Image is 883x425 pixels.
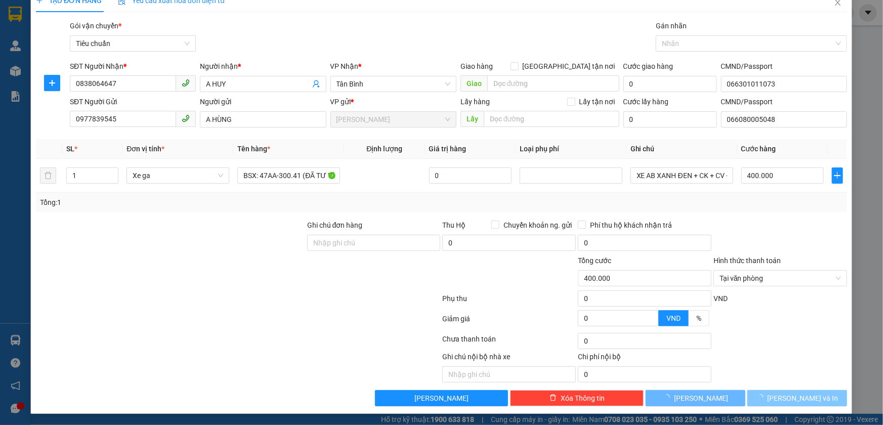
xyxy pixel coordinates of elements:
[40,197,341,208] div: Tổng: 1
[330,96,456,107] div: VP gửi
[429,145,467,153] span: Giá trị hàng
[460,98,490,106] span: Lấy hàng
[70,61,196,72] div: SĐT Người Nhận
[70,22,121,30] span: Gói vận chuyển
[70,96,196,107] div: SĐT Người Gửi
[510,390,644,406] button: deleteXóa Thông tin
[578,351,711,366] div: Chi phí nội bộ
[40,167,56,184] button: delete
[460,62,493,70] span: Giao hàng
[623,62,674,70] label: Cước giao hàng
[66,145,74,153] span: SL
[337,112,450,127] span: Cư Kuin
[307,235,441,251] input: Ghi chú đơn hàng
[561,393,605,404] span: Xóa Thông tin
[586,220,676,231] span: Phí thu hộ khách nhận trả
[375,390,509,406] button: [PERSON_NAME]
[237,145,270,153] span: Tên hàng
[832,172,843,180] span: plus
[756,394,768,401] span: loading
[623,76,717,92] input: Cước giao hàng
[76,36,190,51] span: Tiêu chuẩn
[499,220,576,231] span: Chuyển khoản ng. gửi
[721,96,847,107] div: CMND/Passport
[768,393,838,404] span: [PERSON_NAME] và In
[414,393,469,404] span: [PERSON_NAME]
[442,351,576,366] div: Ghi chú nội bộ nhà xe
[460,111,484,127] span: Lấy
[133,168,223,183] span: Xe ga
[832,167,843,184] button: plus
[666,314,681,322] span: VND
[656,22,687,30] label: Gán nhãn
[487,75,619,92] input: Dọc đường
[237,167,340,184] input: VD: Bàn, Ghế
[519,61,619,72] span: [GEOGRAPHIC_DATA] tận nơi
[721,61,847,72] div: CMND/Passport
[307,221,363,229] label: Ghi chú đơn hàng
[442,333,577,351] div: Chưa thanh toán
[312,80,320,88] span: user-add
[484,111,619,127] input: Dọc đường
[516,139,626,159] th: Loại phụ phí
[44,75,60,91] button: plus
[442,221,466,229] span: Thu Hộ
[200,61,326,72] div: Người nhận
[747,390,847,406] button: [PERSON_NAME] và In
[45,79,60,87] span: plus
[330,62,359,70] span: VP Nhận
[720,271,841,286] span: Tại văn phòng
[442,293,577,311] div: Phụ thu
[623,111,717,127] input: Cước lấy hàng
[442,366,576,382] input: Nhập ghi chú
[623,98,669,106] label: Cước lấy hàng
[337,76,450,92] span: Tân Bình
[200,96,326,107] div: Người gửi
[696,314,701,322] span: %
[663,394,674,401] span: loading
[442,313,577,331] div: Giảm giá
[182,114,190,122] span: phone
[630,167,733,184] input: Ghi Chú
[741,145,776,153] span: Cước hàng
[578,257,611,265] span: Tổng cước
[575,96,619,107] span: Lấy tận nơi
[713,294,728,303] span: VND
[429,167,512,184] input: 0
[366,145,402,153] span: Định lượng
[713,257,781,265] label: Hình thức thanh toán
[646,390,745,406] button: [PERSON_NAME]
[460,75,487,92] span: Giao
[182,79,190,87] span: phone
[127,145,164,153] span: Đơn vị tính
[550,394,557,402] span: delete
[626,139,737,159] th: Ghi chú
[674,393,728,404] span: [PERSON_NAME]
